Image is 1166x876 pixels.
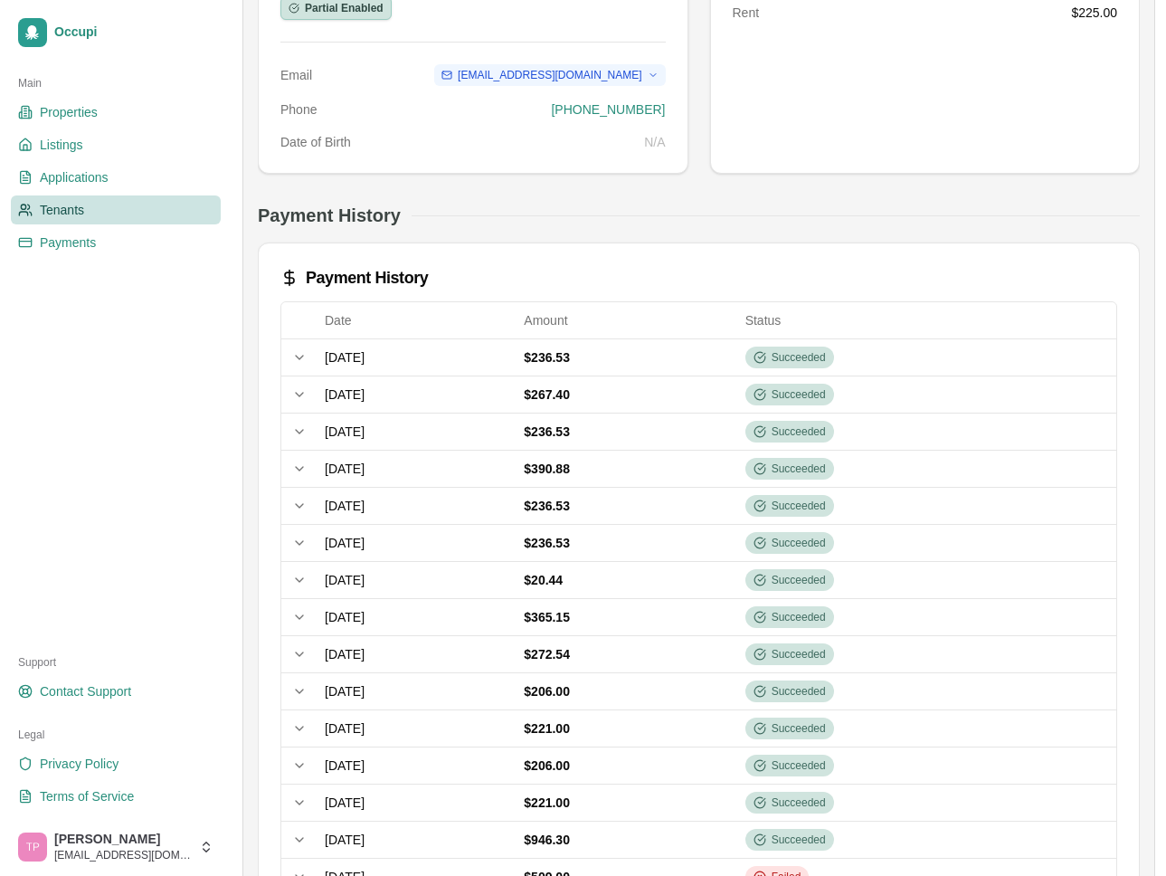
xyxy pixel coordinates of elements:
span: $946.30 [524,833,570,847]
span: $236.53 [524,499,570,513]
span: Succeeded [772,758,826,773]
a: Listings [11,130,221,159]
span: [DATE] [325,462,365,476]
span: Succeeded [772,350,826,365]
span: Payments [40,233,96,252]
span: [DATE] [325,499,365,513]
h2: Payment History [258,203,401,228]
span: $267.40 [524,387,570,402]
div: Main [11,69,221,98]
span: Applications [40,168,109,186]
span: Succeeded [772,833,826,847]
span: [EMAIL_ADDRESS][DOMAIN_NAME] [458,68,641,82]
span: Succeeded [772,462,826,476]
button: Taylor Peake[PERSON_NAME][EMAIL_ADDRESS][DOMAIN_NAME] [11,825,221,869]
span: $272.54 [524,647,570,662]
div: Support [11,648,221,677]
span: [EMAIL_ADDRESS][DOMAIN_NAME] [54,848,192,862]
dt: Rent [733,4,760,22]
span: [DATE] [325,573,365,587]
span: [DATE] [325,795,365,810]
span: [DATE] [325,536,365,550]
span: Properties [40,103,98,121]
span: $390.88 [524,462,570,476]
span: N/A [644,135,665,149]
span: [DATE] [325,387,365,402]
a: Contact Support [11,677,221,706]
div: Payment History [280,265,1117,290]
th: Status [738,302,1116,338]
span: $206.00 [524,684,570,699]
span: [DATE] [325,350,365,365]
a: Tenants [11,195,221,224]
span: Succeeded [772,647,826,662]
span: Listings [40,136,82,154]
dt: Email [280,66,312,84]
span: Occupi [54,24,213,41]
span: Succeeded [772,536,826,550]
a: Applications [11,163,221,192]
span: $236.53 [524,424,570,439]
span: [DATE] [325,424,365,439]
span: Succeeded [772,795,826,810]
a: Privacy Policy [11,749,221,778]
a: Terms of Service [11,782,221,811]
span: Succeeded [772,721,826,736]
div: Legal [11,720,221,749]
span: Succeeded [772,387,826,402]
img: Taylor Peake [18,833,47,862]
span: Tenants [40,201,84,219]
span: $236.53 [524,536,570,550]
th: Date [318,302,517,338]
span: Succeeded [772,610,826,624]
span: [DATE] [325,833,365,847]
dd: $225.00 [1071,4,1117,22]
span: Terms of Service [40,787,134,805]
span: $221.00 [524,795,570,810]
th: Amount [517,302,737,338]
dt: Date of Birth [280,133,351,151]
a: Payments [11,228,221,257]
a: Occupi [11,11,221,54]
span: $221.00 [524,721,570,736]
span: [PERSON_NAME] [54,832,192,848]
span: Succeeded [772,684,826,699]
dt: Phone [280,100,317,119]
span: $206.00 [524,758,570,773]
span: Privacy Policy [40,755,118,773]
span: $365.15 [524,610,570,624]
span: Succeeded [772,573,826,587]
span: [DATE] [325,684,365,699]
span: [DATE] [325,758,365,773]
span: $236.53 [524,350,570,365]
span: [DATE] [325,721,365,736]
span: [DATE] [325,647,365,662]
span: $20.44 [524,573,563,587]
span: [DATE] [325,610,365,624]
span: Contact Support [40,682,131,700]
a: [PHONE_NUMBER] [551,102,665,117]
span: Succeeded [772,424,826,439]
span: Succeeded [772,499,826,513]
a: Properties [11,98,221,127]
